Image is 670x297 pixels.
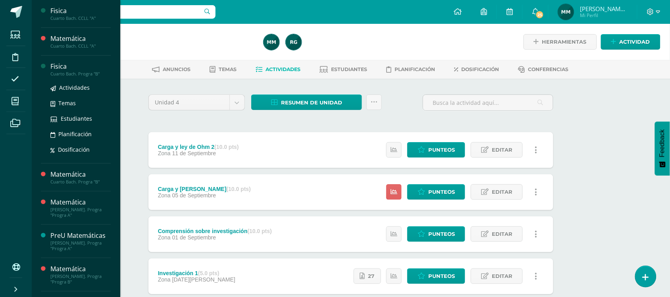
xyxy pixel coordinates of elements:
a: FisicaCuarto Bach. Progra "B" [50,62,111,77]
div: Cuarto Bach. CCLL "A" [50,43,111,49]
strong: (5.0 pts) [198,270,219,276]
div: PreU Matemáticas [50,231,111,240]
span: Resumen de unidad [281,95,342,110]
span: Feedback [659,129,666,157]
span: 11 de Septiembre [172,150,216,156]
span: 05 de Septiembre [172,192,216,199]
a: Temas [50,98,111,108]
a: Planificación [387,63,435,76]
div: Cuarto Bach. Progra "B" [50,71,111,77]
div: Cuarto Bach. CCLL "A" [50,15,111,21]
span: [DATE][PERSON_NAME] [172,276,235,283]
a: MatemáticaCuarto Bach. CCLL "A" [50,34,111,49]
span: Herramientas [542,35,587,49]
a: Estudiantes [50,114,111,123]
span: 01 de Septiembre [172,234,216,241]
span: Actividades [59,84,90,91]
span: Estudiantes [61,115,92,122]
a: Punteos [407,184,465,200]
a: Punteos [407,268,465,284]
a: Resumen de unidad [251,94,362,110]
a: Conferencias [518,63,569,76]
div: [PERSON_NAME]. Progra "Progra A" [50,207,111,218]
span: Planificación [395,66,435,72]
span: Zona [158,150,171,156]
span: Anuncios [163,66,191,72]
button: Feedback - Mostrar encuesta [655,121,670,175]
img: 1eb62c5f52af67772d86aeebb57c5bc6.png [264,34,279,50]
a: Dosificación [454,63,499,76]
span: Punteos [428,185,455,199]
div: Comprensión sobre investigación [158,228,272,234]
div: Carga y [PERSON_NAME] [158,186,251,192]
a: Anuncios [152,63,191,76]
span: Editar [492,227,512,241]
a: Temas [210,63,237,76]
a: Actividades [50,83,111,92]
img: 1eb62c5f52af67772d86aeebb57c5bc6.png [558,4,574,20]
strong: (10.0 pts) [227,186,251,192]
a: PreU Matemáticas[PERSON_NAME]. Progra "Progra A" [50,231,111,251]
h1: Fisica [62,33,254,44]
div: Carga y ley de Ohm 2 [158,144,239,150]
div: [PERSON_NAME]. Progra "Progra B" [50,274,111,285]
a: Estudiantes [320,63,368,76]
input: Busca la actividad aquí... [423,95,553,110]
span: Conferencias [528,66,569,72]
div: Cuarto Bach. CCLL 'A' [62,44,254,51]
span: Planificación [58,130,92,138]
a: MatemáticaCuarto Bach. Progra "B" [50,170,111,185]
span: Actividades [266,66,301,72]
span: Editar [492,269,512,283]
span: 25 [535,10,544,19]
span: 27 [368,269,375,283]
div: Matemática [50,34,111,43]
a: Actividad [601,34,660,50]
span: Temas [58,99,76,107]
div: Investigación 1 [158,270,235,276]
div: Matemática [50,264,111,274]
span: Actividad [620,35,650,49]
div: Fisica [50,62,111,71]
a: Dosificación [50,145,111,154]
a: Punteos [407,142,465,158]
a: 27 [354,268,381,284]
span: [PERSON_NAME] de [PERSON_NAME] [580,5,628,13]
span: Zona [158,234,171,241]
strong: (10.0 pts) [248,228,272,234]
img: e044b199acd34bf570a575bac584e1d1.png [286,34,302,50]
div: Matemática [50,198,111,207]
span: Editar [492,143,512,157]
a: Unidad 4 [149,95,245,110]
strong: (10.0 pts) [214,144,239,150]
div: Matemática [50,170,111,179]
span: Mi Perfil [580,12,628,19]
a: Matemática[PERSON_NAME]. Progra "Progra B" [50,264,111,285]
a: FisicaCuarto Bach. CCLL "A" [50,6,111,21]
a: Matemática[PERSON_NAME]. Progra "Progra A" [50,198,111,218]
span: Temas [219,66,237,72]
span: Estudiantes [331,66,368,72]
span: Zona [158,192,171,199]
span: Zona [158,276,171,283]
a: Herramientas [524,34,597,50]
div: Cuarto Bach. Progra "B" [50,179,111,185]
span: Dosificación [58,146,90,153]
a: Planificación [50,129,111,139]
span: Punteos [428,227,455,241]
span: Unidad 4 [155,95,223,110]
span: Punteos [428,143,455,157]
span: Dosificación [462,66,499,72]
input: Busca un usuario... [37,5,216,19]
a: Punteos [407,226,465,242]
div: [PERSON_NAME]. Progra "Progra A" [50,240,111,251]
span: Punteos [428,269,455,283]
a: Actividades [256,63,301,76]
span: Editar [492,185,512,199]
div: Fisica [50,6,111,15]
